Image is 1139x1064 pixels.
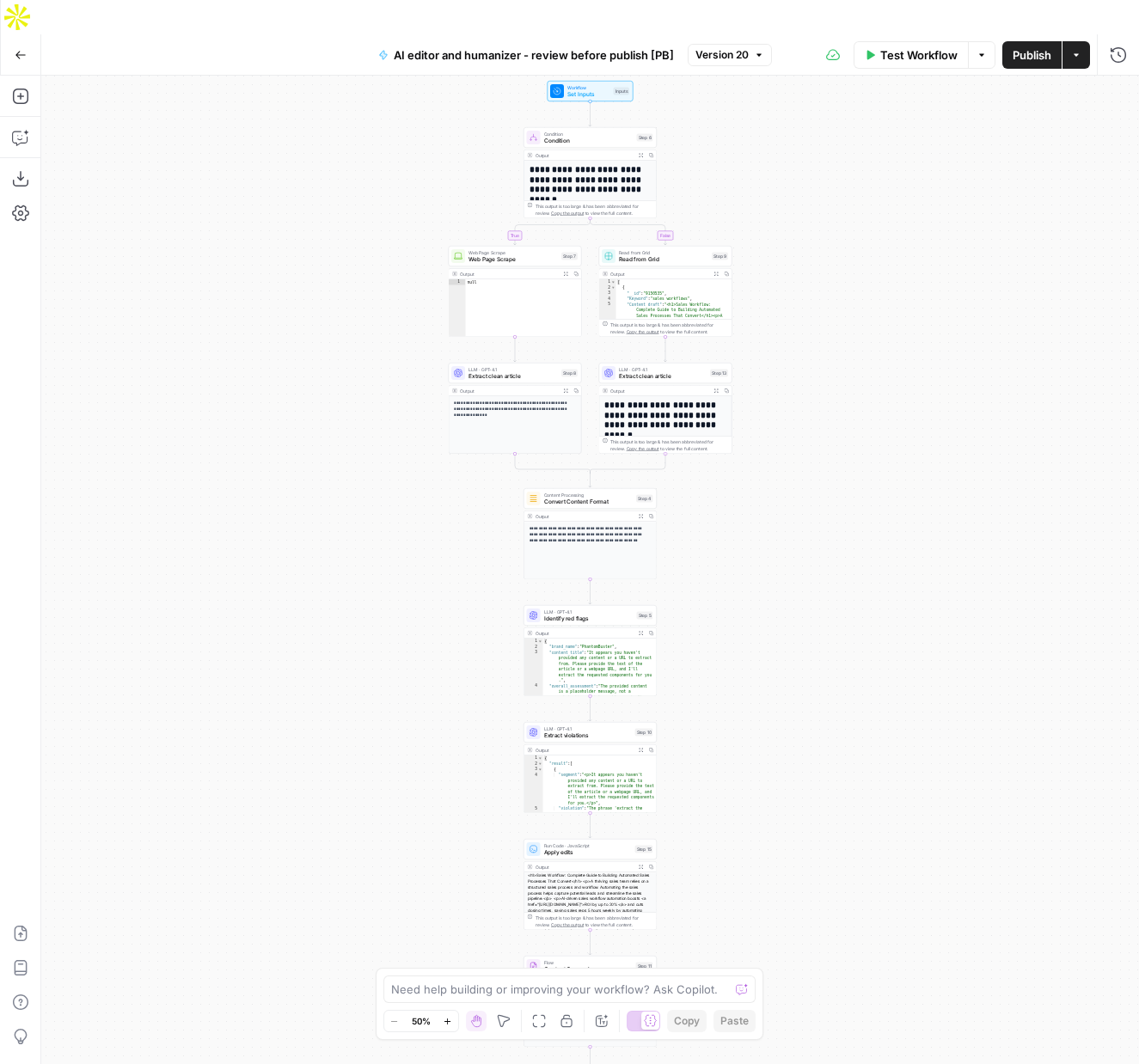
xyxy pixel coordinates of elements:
[637,134,653,142] div: Step 6
[544,137,634,145] span: Condition
[854,41,968,69] button: Test Workflow
[514,218,591,245] g: Edge from step_6 to step_7
[536,513,634,520] div: Output
[614,88,630,95] div: Inputs
[619,366,707,373] span: LLM · GPT-4.1
[530,494,538,503] img: o3r9yhbrn24ooq0tey3lueqptmfj
[524,645,543,651] div: 2
[1013,46,1051,64] span: Publish
[544,959,633,966] span: Flow
[664,337,667,362] g: Edge from step_9 to step_13
[636,963,653,970] div: Step 11
[589,101,591,126] g: Edge from start to step_6
[599,279,616,285] div: 1
[591,218,667,245] g: Edge from step_6 to step_9
[524,683,543,784] div: 4
[551,211,584,216] span: Copy the output
[544,731,632,740] span: Extract violations
[1002,41,1062,69] button: Publish
[567,84,610,91] span: Workflow
[524,761,543,767] div: 2
[468,255,558,264] span: Web Page Scrape
[449,246,582,337] div: Web Page ScrapeWeb Page ScrapeStep 7Outputnull
[460,388,558,394] div: Output
[599,297,616,303] div: 4
[368,41,684,69] button: AI editor and humanizer - review before publish [PB]
[538,639,543,645] span: Toggle code folding, rows 1 through 37
[524,839,657,930] div: Run Code · JavaScriptApply editsStep 15Output<h1>Sales Workflow: Complete Guide to Building Autom...
[610,271,708,278] div: Output
[536,864,634,871] div: Output
[635,846,653,853] div: Step 15
[468,372,558,381] span: Extract clean article
[530,962,538,970] img: vrinnnclop0vshvmafd7ip1g7ohf
[636,495,653,503] div: Step 4
[610,388,708,394] div: Output
[561,253,578,260] div: Step 7
[544,492,634,498] span: Content Processing
[710,370,728,377] div: Step 13
[635,729,653,737] div: Step 10
[524,755,543,761] div: 1
[536,747,634,754] div: Output
[524,639,543,645] div: 1
[688,44,772,66] button: Version 20
[610,438,728,452] div: This output is too large & has been abbreviated for review. to view the full content.
[468,366,558,373] span: LLM · GPT-4.1
[712,253,728,260] div: Step 9
[544,131,634,138] span: Condition
[544,725,632,732] span: LLM · GPT-4.1
[544,615,634,623] span: Identify red flags
[589,813,591,838] g: Edge from step_10 to step_15
[619,372,707,381] span: Extract clean article
[524,650,543,683] div: 3
[468,249,558,256] span: Web Page Scrape
[695,47,749,63] span: Version 20
[591,454,666,474] g: Edge from step_13 to step_6-conditional-end
[394,46,674,64] span: AI editor and humanizer - review before publish [PB]
[449,279,466,285] div: 1
[538,767,543,773] span: Toggle code folding, rows 3 through 8
[536,914,653,928] div: This output is too large & has been abbreviated for review. to view the full content.
[544,608,634,615] span: LLM · GPT-4.1
[637,612,653,620] div: Step 5
[551,922,584,927] span: Copy the output
[524,605,657,696] div: LLM · GPT-4.1Identify red flagsStep 5Output{ "brand_name":"PhantomBuster", "content_title":"It ap...
[460,271,558,278] div: Output
[514,337,517,362] g: Edge from step_7 to step_8
[538,761,543,767] span: Toggle code folding, rows 2 through 27
[589,472,591,488] g: Edge from step_6-conditional-end to step_4
[524,872,657,959] div: <h1>Sales Workflow: Complete Guide to Building Automated Sales Processes That Convert</h1> <p>A t...
[561,370,578,377] div: Step 8
[599,290,616,297] div: 3
[619,249,708,256] span: Read from Grid
[610,321,728,335] div: This output is too large & has been abbreviated for review. to view the full content.
[627,329,659,334] span: Copy the output
[524,722,657,813] div: LLM · GPT-4.1Extract violationsStep 10Output{ "result":[ { "segment":"<p>It appears you haven't p...
[713,1010,756,1032] button: Paste
[611,279,616,285] span: Toggle code folding, rows 1 through 7
[589,696,591,721] g: Edge from step_5 to step_10
[599,285,616,291] div: 2
[544,498,634,506] span: Convert Content Format
[544,848,632,857] span: Apply edits
[524,806,543,846] div: 5
[611,285,616,291] span: Toggle code folding, rows 2 through 6
[412,1014,431,1028] span: 50%
[515,454,591,474] g: Edge from step_8 to step_6-conditional-end
[544,842,632,849] span: Run Code · JavaScript
[538,755,543,761] span: Toggle code folding, rows 1 through 28
[536,203,653,217] div: This output is too large & has been abbreviated for review. to view the full content.
[567,90,610,99] span: Set Inputs
[619,255,708,264] span: Read from Grid
[536,630,634,637] div: Output
[720,1013,749,1029] span: Paste
[599,246,732,337] div: Read from GridRead from GridStep 9Output[ { "__id":"9150535", "Keyword":"sales workflows", "Conte...
[536,152,634,159] div: Output
[880,46,958,64] span: Test Workflow
[524,81,657,101] div: WorkflowSet InputsInputs
[524,767,543,773] div: 3
[544,965,633,974] span: Content Comparison
[589,930,591,955] g: Edge from step_15 to step_11
[667,1010,707,1032] button: Copy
